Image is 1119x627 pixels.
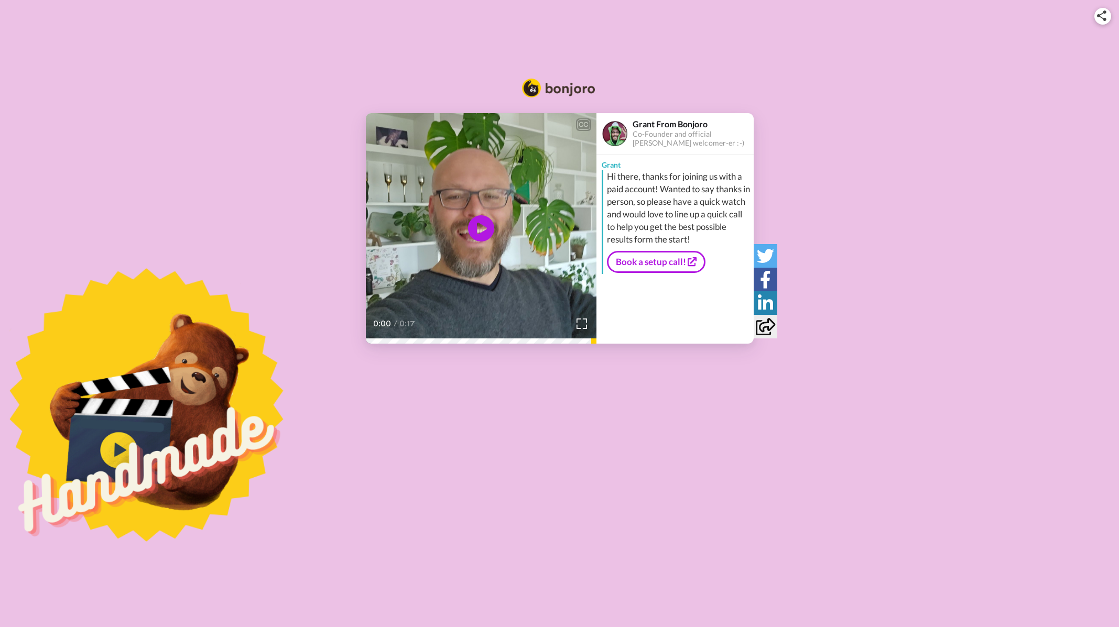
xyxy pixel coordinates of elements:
a: Book a setup call! [607,251,705,273]
div: Grant From Bonjoro [633,119,753,129]
img: Bonjoro Logo [522,79,595,97]
div: Hi there, thanks for joining us with a paid account! Wanted to say thanks in person, so please ha... [607,170,751,246]
div: CC [577,119,590,130]
img: ic_share.svg [1097,10,1106,21]
span: 0:00 [373,317,392,330]
img: Full screen [577,318,587,329]
img: Profile Image [602,121,627,146]
div: Co-Founder and official [PERSON_NAME] welcomer-er :-) [633,130,753,148]
span: 0:17 [399,317,418,330]
div: Grant [596,155,754,170]
span: / [394,317,397,330]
